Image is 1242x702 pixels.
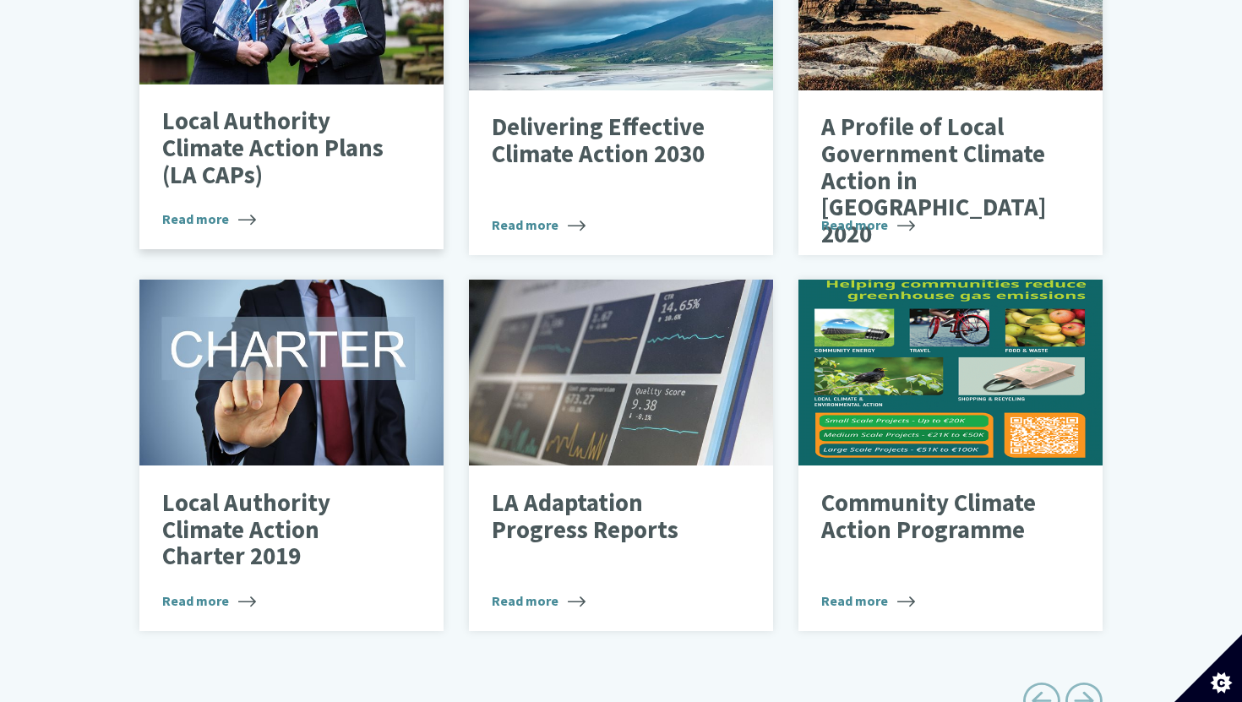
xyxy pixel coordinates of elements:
[162,490,395,570] p: Local Authority Climate Action Charter 2019
[139,280,444,631] a: Local Authority Climate Action Charter 2019 Read more
[821,590,915,611] span: Read more
[492,215,586,235] span: Read more
[162,209,256,229] span: Read more
[469,280,773,631] a: LA Adaptation Progress Reports Read more
[1174,634,1242,702] button: Set cookie preferences
[821,114,1054,248] p: A Profile of Local Government Climate Action in [GEOGRAPHIC_DATA] 2020
[798,280,1103,631] a: Community Climate Action Programme Read more
[162,108,395,188] p: Local Authority Climate Action Plans (LA CAPs)
[821,490,1054,543] p: Community Climate Action Programme
[492,490,724,543] p: LA Adaptation Progress Reports
[162,590,256,611] span: Read more
[821,215,915,235] span: Read more
[492,590,586,611] span: Read more
[492,114,724,167] p: Delivering Effective Climate Action 2030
